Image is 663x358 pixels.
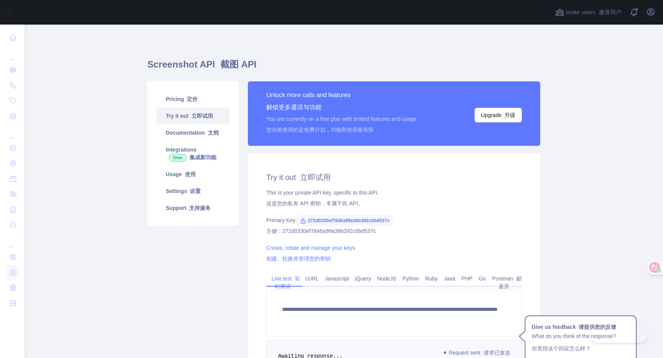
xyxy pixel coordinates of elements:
font: 邀请用户 [599,9,622,15]
font: 立即试用 [191,113,213,119]
font: 支持服务 [189,205,211,211]
a: Documentation 文档 [157,124,229,141]
button: Invite users 邀请用户 [554,6,623,18]
div: ... [6,233,18,249]
a: Create, rotate and manage your keys创建、轮换并管理您的密钥 [266,245,355,262]
font: 截图 API [220,59,257,69]
font: 创建、轮换并管理您的密钥 [266,256,331,262]
button: Upgrade 升级 [475,108,522,122]
div: This is your private API key, specific to this API. [266,189,522,210]
a: Try it out 立即试用 [157,107,229,124]
font: 集成新功能 [190,154,216,160]
font: 主键：272d0330ef7846a99a36b392c0bd537c [266,228,376,234]
font: 使用 [185,171,196,177]
div: Unlock more calls and features [266,91,417,115]
a: Python [399,272,422,285]
font: 设置 [190,188,201,194]
a: Go [475,272,489,285]
div: Primary Key: [266,216,522,238]
a: Integrations New 集成新功能 [157,141,229,166]
span: New [169,154,186,162]
font: 您当前使用的是免费计划，功能和使用量有限 [266,127,374,133]
font: 请求已发送 [483,350,510,356]
a: Usage 使用 [157,166,229,183]
font: 解锁更多通话与功能 [266,104,322,111]
a: PHP [458,272,476,285]
a: jQuery [352,272,374,285]
span: 272d0330ef7846a99a36b392c0bd537c [297,215,393,226]
font: 定价 [187,96,198,102]
a: Postman [489,272,522,292]
a: Pricing 定价 [157,91,229,107]
h1: Screenshot API [147,58,540,77]
a: Support 支持服务 [157,200,229,216]
div: You are currently on a free plan with limited features and usage [266,115,417,137]
a: Live test [269,272,300,292]
iframe: Toggle Customer Support [590,327,648,343]
font: 这是您的私有 API 密钥，专属于此 API。 [266,200,363,206]
a: cURL [302,272,322,285]
div: ... [6,46,18,61]
font: 你觉得这个回应怎么样？ [532,345,591,351]
a: Ruby [422,272,441,285]
font: 升级 [505,112,515,118]
h1: Give us feedback [532,322,630,332]
div: ... [6,124,18,140]
a: Java [441,272,458,285]
font: 立即试用 [300,173,331,181]
a: NodeJS [374,272,399,285]
font: 文档 [208,130,219,136]
p: What do you think of the response? [532,332,630,356]
h2: Try it out [266,172,522,183]
span: Request sent [440,348,514,357]
a: Javascript [322,272,352,285]
span: Invite users [566,8,622,17]
a: Settings 设置 [157,183,229,200]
